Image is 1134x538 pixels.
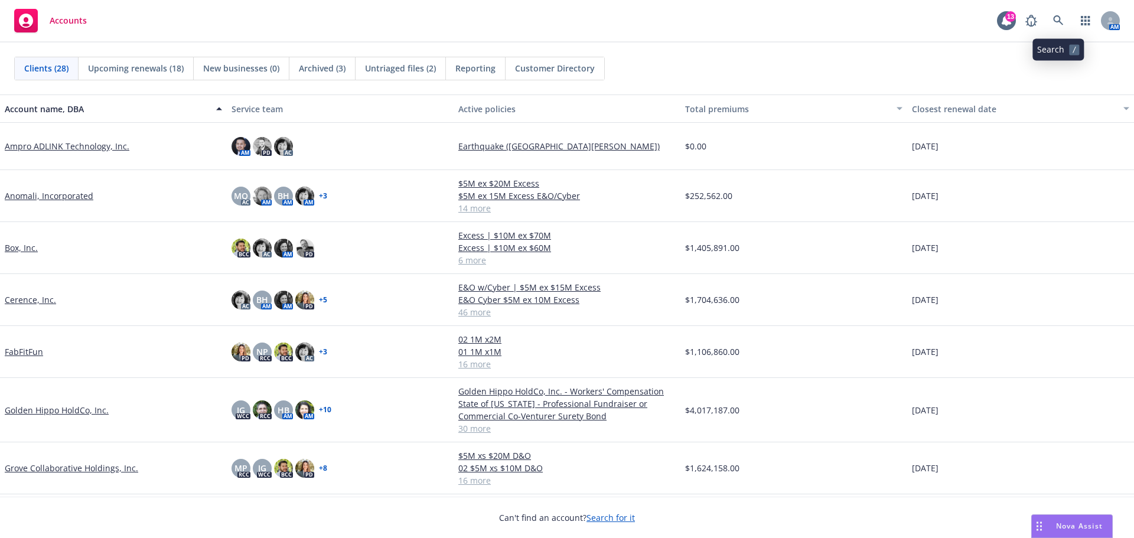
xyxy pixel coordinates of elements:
a: $5M ex $20M Excess [458,177,676,190]
img: photo [232,137,250,156]
span: $1,624,158.00 [685,462,739,474]
img: photo [295,239,314,257]
a: Golden Hippo HoldCo, Inc. [5,404,109,416]
img: photo [253,400,272,419]
img: photo [295,187,314,206]
span: $0.00 [685,140,706,152]
span: BH [256,294,268,306]
span: [DATE] [912,462,939,474]
img: photo [274,137,293,156]
span: [DATE] [912,294,939,306]
a: 6 more [458,254,676,266]
a: + 5 [319,296,327,304]
span: Untriaged files (2) [365,62,436,74]
div: Closest renewal date [912,103,1116,115]
span: New businesses (0) [203,62,279,74]
a: + 3 [319,348,327,356]
span: [DATE] [912,140,939,152]
a: 46 more [458,306,676,318]
img: photo [274,291,293,309]
img: photo [253,187,272,206]
a: Accounts [9,4,92,37]
img: photo [274,459,293,478]
span: Upcoming renewals (18) [88,62,184,74]
a: + 10 [319,406,331,413]
div: Total premiums [685,103,889,115]
span: MQ [234,190,248,202]
span: $1,106,860.00 [685,345,739,358]
a: $5M ex 15M Excess E&O/Cyber [458,190,676,202]
div: Service team [232,103,449,115]
span: Clients (28) [24,62,69,74]
a: Ampro ADLINK Technology, Inc. [5,140,129,152]
a: 16 more [458,358,676,370]
span: BH [278,190,289,202]
img: photo [253,239,272,257]
span: JG [258,462,266,474]
span: Can't find an account? [499,511,635,524]
a: 02 $5M xs $10M D&O [458,462,676,474]
a: E&O Cyber $5M ex 10M Excess [458,294,676,306]
img: photo [274,239,293,257]
span: $1,704,636.00 [685,294,739,306]
a: Search [1047,9,1070,32]
a: Golden Hippo HoldCo, Inc. - Workers' Compensation [458,385,676,397]
a: FabFitFun [5,345,43,358]
span: [DATE] [912,404,939,416]
a: E&O w/Cyber | $5M ex $15M Excess [458,281,676,294]
img: photo [295,291,314,309]
a: Grove Collaborative Holdings, Inc. [5,462,138,474]
button: Total premiums [680,94,907,123]
span: HB [278,404,289,416]
span: [DATE] [912,242,939,254]
img: photo [253,137,272,156]
div: Active policies [458,103,676,115]
a: Excess | $10M ex $70M [458,229,676,242]
a: Search for it [586,512,635,523]
span: Archived (3) [299,62,346,74]
button: Service team [227,94,454,123]
button: Active policies [454,94,680,123]
span: [DATE] [912,345,939,358]
a: + 3 [319,193,327,200]
a: Cerence, Inc. [5,294,56,306]
a: 14 more [458,202,676,214]
img: photo [232,239,250,257]
span: JG [237,404,245,416]
img: photo [232,291,250,309]
span: $1,405,891.00 [685,242,739,254]
a: 02 1M x2M [458,333,676,345]
img: photo [232,343,250,361]
a: Report a Bug [1019,9,1043,32]
button: Closest renewal date [907,94,1134,123]
span: Customer Directory [515,62,595,74]
span: Nova Assist [1056,521,1103,531]
a: 16 more [458,474,676,487]
a: Earthquake ([GEOGRAPHIC_DATA][PERSON_NAME]) [458,140,676,152]
a: Box, Inc. [5,242,38,254]
a: 01 1M x1M [458,345,676,358]
div: 13 [1005,11,1016,22]
a: + 8 [319,465,327,472]
img: photo [295,343,314,361]
a: Switch app [1074,9,1097,32]
span: [DATE] [912,190,939,202]
a: State of [US_STATE] - Professional Fundraiser or Commercial Co-Venturer Surety Bond [458,397,676,422]
img: photo [295,400,314,419]
a: Anomali, Incorporated [5,190,93,202]
div: Account name, DBA [5,103,209,115]
span: Reporting [455,62,496,74]
span: Accounts [50,16,87,25]
button: Nova Assist [1031,514,1113,538]
span: NP [256,345,268,358]
img: photo [274,343,293,361]
img: photo [295,459,314,478]
span: $4,017,187.00 [685,404,739,416]
div: Drag to move [1032,515,1047,537]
